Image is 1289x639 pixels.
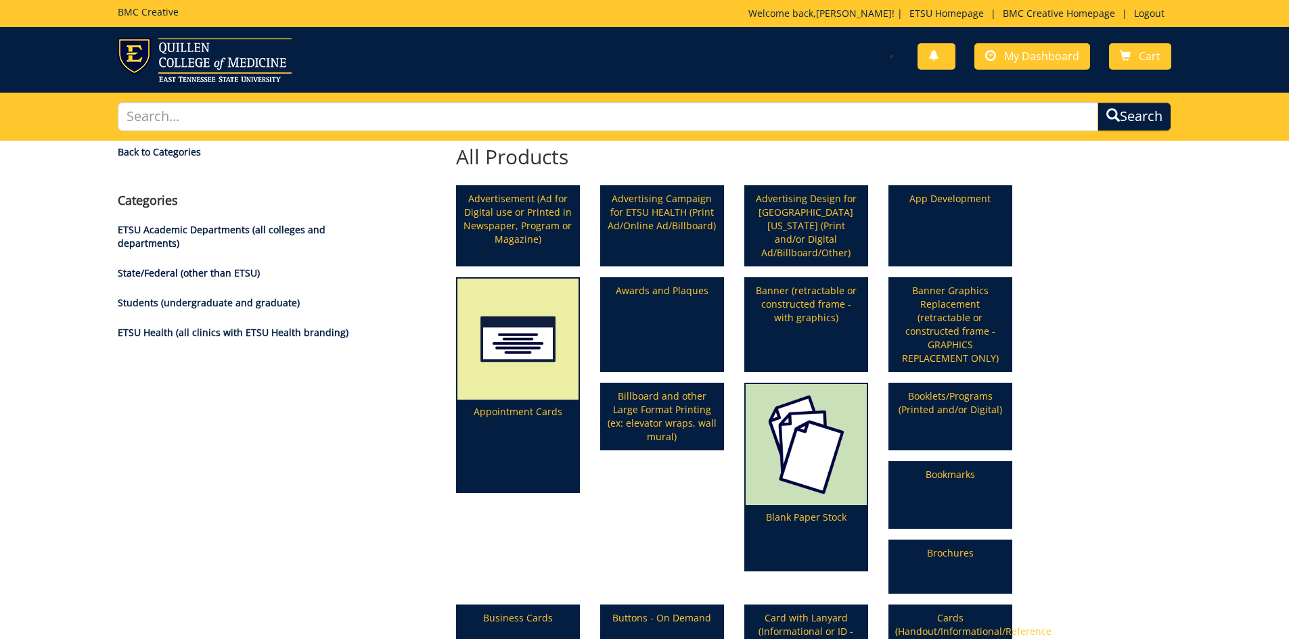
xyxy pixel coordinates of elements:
a: Booklets/Programs (Printed and/or Digital) [890,384,1011,449]
a: Logout [1127,7,1171,20]
img: appointment%20cards-6556843a9f7d00.21763534.png [457,279,579,400]
input: Search... [118,102,1099,131]
a: Advertising Design for [GEOGRAPHIC_DATA][US_STATE] (Print and/or Digital Ad/Billboard/Other) [746,187,867,265]
a: Banner (retractable or constructed frame - with graphics) [746,279,867,371]
h4: Categories [118,194,366,208]
a: Blank Paper Stock [746,384,867,570]
a: Advertisement (Ad for Digital use or Printed in Newspaper, Program or Magazine) [457,187,579,265]
a: Appointment Cards [457,279,579,492]
h2: All Products [446,145,1022,168]
a: Brochures [890,541,1011,592]
a: Banner Graphics Replacement (retractable or constructed frame - GRAPHICS REPLACEMENT ONLY) [890,279,1011,371]
a: ETSU Health (all clinics with ETSU Health branding) [118,326,348,339]
a: App Development [890,187,1011,265]
img: blank%20paper-65568471efb8f2.36674323.png [746,384,867,505]
a: My Dashboard [974,43,1090,70]
p: Appointment Cards [457,400,579,492]
span: Cart [1139,49,1160,64]
a: Bookmarks [890,463,1011,527]
span: My Dashboard [1004,49,1079,64]
a: Advertising Campaign for ETSU HEALTH (Print Ad/Online Ad/Billboard) [602,187,723,265]
p: Welcome back, ! | | | [748,7,1171,20]
a: BMC Creative Homepage [996,7,1122,20]
img: ETSU logo [118,38,292,82]
a: ETSU Homepage [903,7,991,20]
a: ETSU Academic Departments (all colleges and departments) [118,223,325,250]
a: [PERSON_NAME] [816,7,892,20]
button: Search [1098,102,1171,131]
a: State/Federal (other than ETSU) [118,266,260,279]
p: Blank Paper Stock [746,505,867,570]
h5: BMC Creative [118,7,179,17]
a: Students (undergraduate and graduate) [118,296,300,309]
a: Back to Categories [118,145,366,159]
a: Awards and Plaques [602,279,723,371]
a: Billboard and other Large Format Printing (ex: elevator wraps, wall mural) [602,384,723,449]
a: Cart [1109,43,1171,70]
